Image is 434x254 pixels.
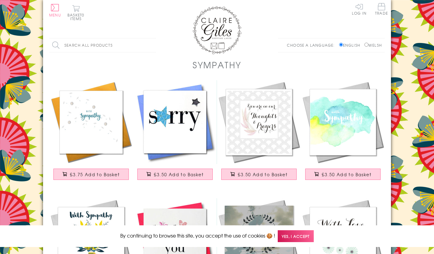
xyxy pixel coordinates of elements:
button: Menu [49,4,61,17]
input: Welsh [364,43,368,47]
input: Search [150,38,156,52]
a: Sympathy, Sorry, Thinking of you Card, Watercolour, With Sympathy £3.50 Add to Basket [301,80,385,186]
span: £3.75 Add to Basket [70,171,120,177]
a: Trade [375,3,388,16]
input: English [339,43,343,47]
a: Log In [352,3,367,15]
span: £3.50 Add to Basket [154,171,204,177]
span: Trade [375,3,388,15]
img: Sympathy, Sorry, Thinking of you Card, Fern Flowers, Thoughts & Prayers [217,80,301,164]
span: Menu [49,12,61,18]
button: £3.75 Add to Basket [53,169,129,180]
a: Sympathy Card, Sorry, Thinking of you, Embellished with pompoms £3.75 Add to Basket [49,80,133,186]
span: Yes, I accept [278,230,314,242]
img: Sympathy, Sorry, Thinking of you Card, Watercolour, With Sympathy [301,80,385,164]
button: £3.50 Add to Basket [221,169,297,180]
input: Search all products [49,38,156,52]
span: £3.50 Add to Basket [322,171,371,177]
p: Choose a language: [287,42,338,48]
span: £3.50 Add to Basket [238,171,288,177]
span: 0 items [70,12,84,21]
label: English [339,42,363,48]
h1: Sympathy [193,59,241,71]
img: Claire Giles Greetings Cards [193,6,241,54]
a: Sympathy, Sorry, Thinking of you Card, Blue Star, Embellished with a padded star £3.50 Add to Basket [133,80,217,186]
a: Sympathy, Sorry, Thinking of you Card, Fern Flowers, Thoughts & Prayers £3.50 Add to Basket [217,80,301,186]
img: Sympathy Card, Sorry, Thinking of you, Embellished with pompoms [49,80,133,164]
button: £3.50 Add to Basket [137,169,213,180]
button: £3.50 Add to Basket [305,169,381,180]
label: Welsh [364,42,382,48]
button: Basket0 items [67,5,84,20]
img: Sympathy, Sorry, Thinking of you Card, Blue Star, Embellished with a padded star [133,80,217,164]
